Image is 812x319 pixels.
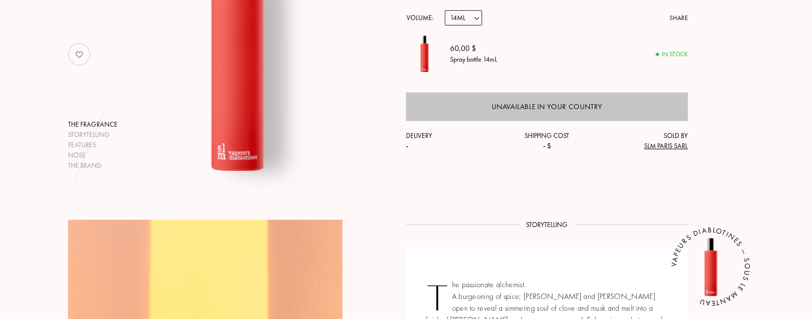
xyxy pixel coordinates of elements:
div: Share [669,13,688,23]
span: - [406,141,408,150]
div: 60,00 $ [450,43,497,54]
div: In stock [656,49,688,59]
img: no_like_p.png [70,45,89,64]
div: Features [68,140,118,150]
div: The fragrance [68,119,118,130]
div: Unavailable in your country [491,101,602,113]
div: Storytelling [68,130,118,140]
div: The brand [68,160,118,171]
div: Shipping cost [500,131,594,151]
div: Sold by [594,131,688,151]
span: - $ [543,141,550,150]
div: Nose [68,150,118,160]
img: Vapeurs Diablotines Sous le Manteau [406,35,443,72]
div: Delivery [406,131,500,151]
span: SLM PARIS SARL [644,141,688,150]
div: Volume: [406,10,439,25]
img: Vapeurs Diablotines [681,237,740,296]
div: Spray bottle 14mL [450,54,497,65]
